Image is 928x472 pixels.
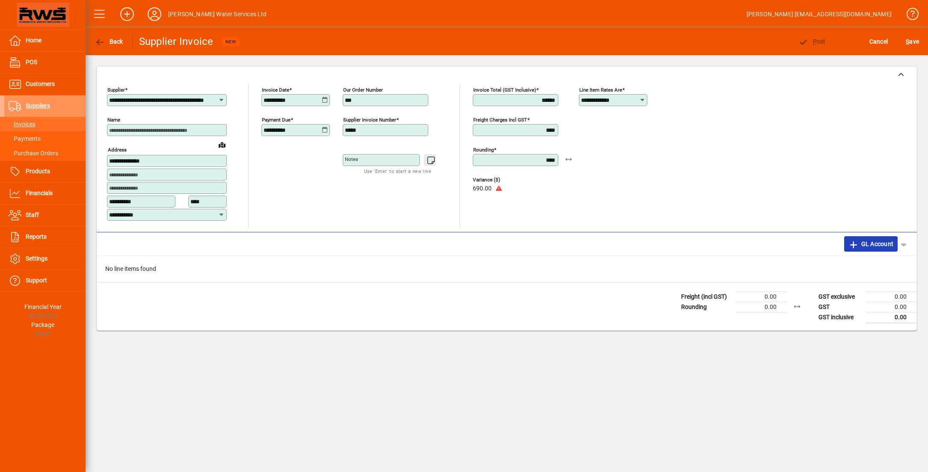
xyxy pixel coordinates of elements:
span: Staff [26,211,39,218]
span: ave [906,35,919,48]
a: View on map [215,138,229,151]
span: Invoices [9,121,36,128]
a: Knowledge Base [900,2,917,30]
span: P [813,38,817,45]
button: Cancel [867,34,890,49]
span: Reports [26,233,47,240]
a: Payments [4,131,86,146]
span: Financial Year [24,303,62,310]
span: Variance ($) [473,177,524,183]
td: 0.00 [735,302,787,312]
button: Back [92,34,125,49]
button: Save [904,34,921,49]
span: GL Account [848,237,893,251]
button: GL Account [844,236,898,252]
span: Cancel [869,35,888,48]
td: 0.00 [866,291,917,302]
span: ost [798,38,826,45]
mat-label: Line item rates are [579,87,622,93]
mat-hint: Use 'Enter' to start a new line [364,166,431,176]
a: Home [4,30,86,51]
a: Support [4,270,86,291]
span: POS [26,59,37,65]
td: Freight (incl GST) [677,291,735,302]
td: 0.00 [866,312,917,323]
a: POS [4,52,86,73]
div: [PERSON_NAME] [EMAIL_ADDRESS][DOMAIN_NAME] [747,7,892,21]
mat-label: Supplier [107,87,125,93]
span: Package [31,321,54,328]
a: Products [4,161,86,182]
mat-label: Name [107,117,120,123]
span: Payments [9,135,41,142]
a: Staff [4,205,86,226]
mat-label: Supplier invoice number [343,117,396,123]
a: Customers [4,74,86,95]
mat-label: Payment due [262,117,291,123]
td: GST [814,302,866,312]
a: Invoices [4,117,86,131]
div: [PERSON_NAME] Water Services Ltd [168,7,267,21]
span: Back [95,38,123,45]
span: S [906,38,909,45]
span: Support [26,277,47,284]
span: 690.00 [473,185,492,192]
td: GST inclusive [814,312,866,323]
mat-label: Notes [345,156,358,162]
span: Settings [26,255,47,262]
mat-label: Rounding [473,147,494,153]
a: Reports [4,226,86,248]
a: Settings [4,248,86,270]
td: Rounding [677,302,735,312]
mat-label: Freight charges incl GST [473,117,527,123]
mat-label: Our order number [343,87,383,93]
mat-label: Invoice date [262,87,289,93]
span: NEW [225,39,236,45]
td: 0.00 [735,291,787,302]
span: Customers [26,80,55,87]
app-page-header-button: Back [86,34,133,49]
span: Home [26,37,42,44]
button: Add [113,6,141,22]
td: 0.00 [866,302,917,312]
span: Suppliers [26,102,50,109]
span: Purchase Orders [9,150,58,157]
td: GST exclusive [814,291,866,302]
mat-label: Invoice Total (GST inclusive) [473,87,536,93]
span: Financials [26,190,53,196]
div: No line items found [97,256,917,282]
a: Financials [4,183,86,204]
span: Products [26,168,50,175]
button: Profile [141,6,168,22]
a: Purchase Orders [4,146,86,160]
button: Post [796,34,828,49]
div: Supplier Invoice [139,35,213,48]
